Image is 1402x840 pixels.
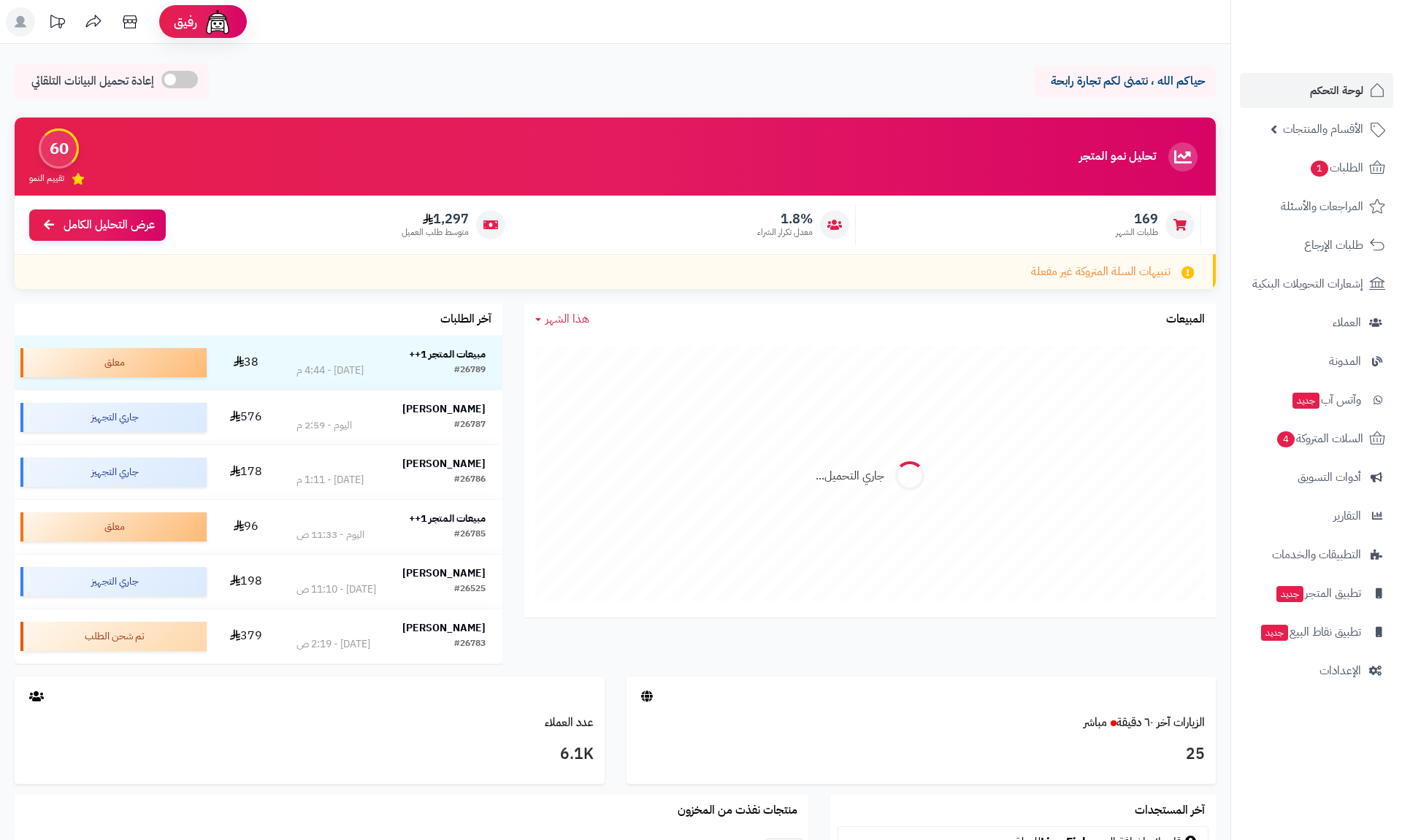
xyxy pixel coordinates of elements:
[212,609,280,663] td: 379
[535,311,589,328] a: هذا الشهر
[1272,544,1361,565] span: التطبيقات والخدمات
[1281,196,1363,217] span: المراجعات والأسئلة
[1044,73,1205,90] p: حياكم الله ، نتمنى لكم تجارة رابحة
[1276,428,1363,449] span: السلات المتروكة
[454,418,486,433] div: #26787
[1240,537,1393,572] a: التطبيقات والخدمات
[1084,714,1107,731] small: مباشر
[296,418,352,433] div: اليوم - 2:59 م
[1240,382,1393,417] a: وآتس آبجديد
[1298,467,1361,488] span: أدوات التسويق
[212,445,280,499] td: 178
[1240,189,1393,224] a: المراجعات والأسئلة
[1333,312,1361,333] span: العملاء
[296,363,364,378] div: [DATE] - 4:44 م
[296,582,376,597] div: [DATE] - 11:10 ص
[409,347,486,362] strong: مبيعات المتجر 1++
[20,403,207,432] div: جاري التجهيز
[440,313,491,326] h3: آخر الطلبات
[1135,804,1205,817] h3: آخر المستجدات
[1309,158,1363,178] span: الطلبات
[1240,576,1393,611] a: تطبيق المتجرجديد
[31,73,154,90] span: إعادة تحميل البيانات التلقائي
[296,473,364,488] div: [DATE] - 1:11 م
[1240,305,1393,340] a: العملاء
[545,310,589,328] span: هذا الشهر
[64,217,155,234] span: عرض التحليل الكامل
[296,528,364,542] div: اليوم - 11:33 ص
[757,211,813,227] span: 1.8%
[212,390,280,444] td: 576
[20,458,207,487] div: جاري التجهيز
[29,172,64,185] span: تقييم النمو
[1240,344,1393,379] a: المدونة
[454,582,486,597] div: #26525
[212,500,280,554] td: 96
[26,742,594,767] h3: 6.1K
[212,555,280,609] td: 198
[1319,660,1361,681] span: الإعدادات
[1084,714,1205,731] a: الزيارات آخر ٦٠ دقيقةمباشر
[678,804,797,817] h3: منتجات نفذت من المخزون
[402,566,486,581] strong: [PERSON_NAME]
[29,209,166,241] a: عرض التحليل الكامل
[1079,150,1156,163] h3: تحليل نمو المتجر
[402,211,469,227] span: 1,297
[1240,73,1393,108] a: لوحة التحكم
[1252,274,1363,294] span: إشعارات التحويلات البنكية
[1116,226,1158,239] span: طلبات الشهر
[20,512,207,542] div: معلق
[296,637,370,652] div: [DATE] - 2:19 ص
[1311,161,1328,177] span: 1
[1116,211,1158,227] span: 169
[1277,431,1295,447] span: 4
[1291,390,1361,410] span: وآتس آب
[1261,625,1288,641] span: جديد
[637,742,1206,767] h3: 25
[1031,263,1171,280] span: تنبيهات السلة المتروكة غير مفعلة
[454,473,486,488] div: #26786
[1304,235,1363,255] span: طلبات الإرجاع
[402,456,486,471] strong: [PERSON_NAME]
[402,401,486,417] strong: [PERSON_NAME]
[454,528,486,542] div: #26785
[1260,622,1361,642] span: تطبيق نقاط البيع
[454,363,486,378] div: #26789
[203,7,232,36] img: ai-face.png
[212,336,280,390] td: 38
[1276,586,1303,602] span: جديد
[402,620,486,636] strong: [PERSON_NAME]
[402,226,469,239] span: متوسط طلب العميل
[20,348,207,377] div: معلق
[1329,351,1361,371] span: المدونة
[1240,150,1393,185] a: الطلبات1
[1240,653,1393,688] a: الإعدادات
[39,7,75,40] a: تحديثات المنصة
[1240,460,1393,495] a: أدوات التسويق
[1283,119,1363,139] span: الأقسام والمنتجات
[409,511,486,526] strong: مبيعات المتجر 1++
[1240,228,1393,263] a: طلبات الإرجاع
[1310,80,1363,101] span: لوحة التحكم
[1240,614,1393,650] a: تطبيق نقاط البيعجديد
[816,468,884,485] div: جاري التحميل...
[20,567,207,596] div: جاري التجهيز
[1240,498,1393,533] a: التقارير
[454,637,486,652] div: #26783
[174,13,197,31] span: رفيق
[1333,506,1361,526] span: التقارير
[1275,583,1361,604] span: تطبيق المتجر
[1240,266,1393,301] a: إشعارات التحويلات البنكية
[20,622,207,651] div: تم شحن الطلب
[1240,421,1393,456] a: السلات المتروكة4
[545,714,594,731] a: عدد العملاء
[1166,313,1205,326] h3: المبيعات
[1292,393,1319,409] span: جديد
[757,226,813,239] span: معدل تكرار الشراء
